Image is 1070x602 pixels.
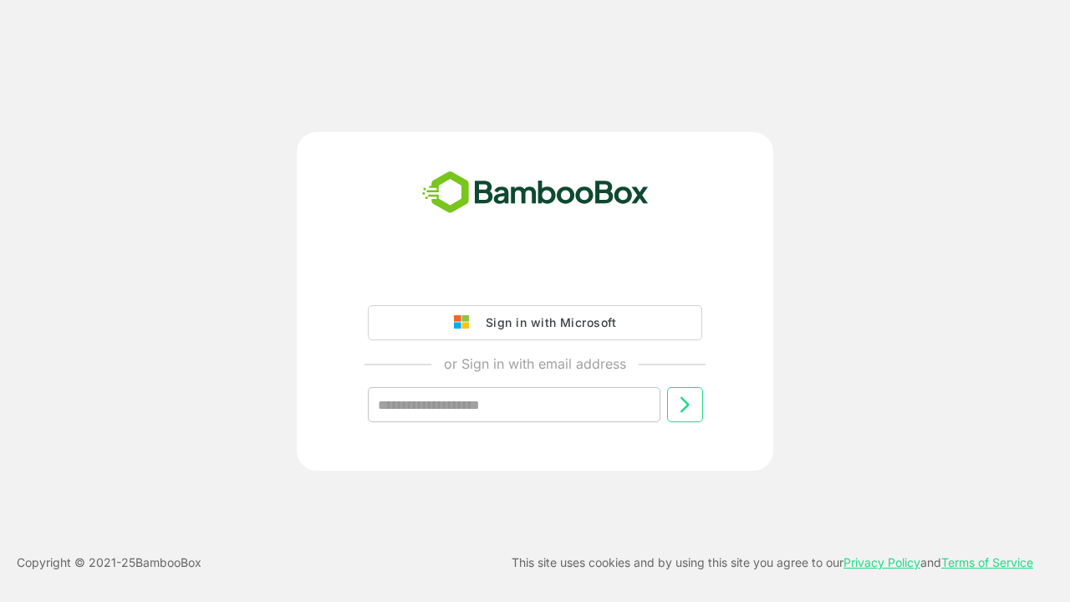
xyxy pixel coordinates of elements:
iframe: Sign in with Google Button [359,258,711,295]
a: Terms of Service [941,555,1033,569]
img: google [454,315,477,330]
p: or Sign in with email address [444,354,626,374]
div: Sign in with Microsoft [477,312,616,334]
p: Copyright © 2021- 25 BambooBox [17,553,201,573]
a: Privacy Policy [843,555,920,569]
img: bamboobox [413,166,658,221]
p: This site uses cookies and by using this site you agree to our and [512,553,1033,573]
button: Sign in with Microsoft [368,305,702,340]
